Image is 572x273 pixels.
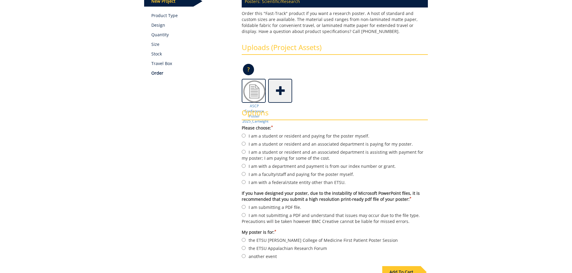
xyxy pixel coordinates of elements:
[242,254,246,258] input: another event
[242,79,266,103] img: Doc2.png
[242,134,246,138] input: I am a student or resident and paying for the poster myself.
[151,32,233,38] p: Quantity
[242,190,428,202] label: If you have designed your poster, due to the instability of Microsoft PowerPoint files, it is rec...
[242,10,428,34] p: Order this "Fast-Track" product if you want a research poster. A host of standard and custom size...
[242,171,428,177] label: I am a faculty/staff and paying for the poster myself.
[242,164,246,168] input: I am with a department and payment is from our index number or grant.
[151,61,233,67] p: Travel Box
[242,125,428,131] label: Please choose:
[242,253,428,260] label: another event
[242,149,428,161] label: I am a student or resident and an associated department is assisting with payment for my poster; ...
[242,179,428,185] label: I am with a federal/state entity other than ETSU.
[243,64,254,75] p: ?
[242,205,246,209] input: I am submitting a PDF file.
[242,238,246,242] input: the ETSU [PERSON_NAME] College of Medicine First Patient Poster Session
[242,132,428,139] label: I am a student or resident and paying for the poster myself.
[151,51,233,57] p: Stock
[242,150,246,154] input: I am a student or resident and an associated department is assisting with payment for my poster; ...
[242,204,428,210] label: I am submitting a PDF file.
[242,237,428,243] label: the ETSU [PERSON_NAME] College of Medicine First Patient Poster Session
[151,41,233,47] p: Size
[151,13,233,19] a: Product Type
[242,141,428,147] label: I am a student or resident and an associated department is paying for my poster.
[242,172,246,176] input: I am a faculty/staff and paying for the poster myself.
[242,163,428,169] label: I am with a department and payment is from our index number or grant.
[242,43,428,55] h3: Uploads (Project Assets)
[242,142,246,146] input: I am a student or resident and an associated department is paying for my poster.
[242,109,428,120] h3: Options
[151,70,233,76] p: Order
[242,213,246,217] input: I am not submitting a PDF and understand that issues may occur due to the file type. Precautions ...
[151,22,233,28] p: Design
[242,245,428,251] label: the ETSU Appalachian Research Forum
[242,246,246,250] input: the ETSU Appalachian Research Forum
[242,212,428,224] label: I am not submitting a PDF and understand that issues may occur due to the file type. Precautions ...
[242,180,246,184] input: I am with a federal/state entity other than ETSU.
[242,229,428,235] label: My poster is for:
